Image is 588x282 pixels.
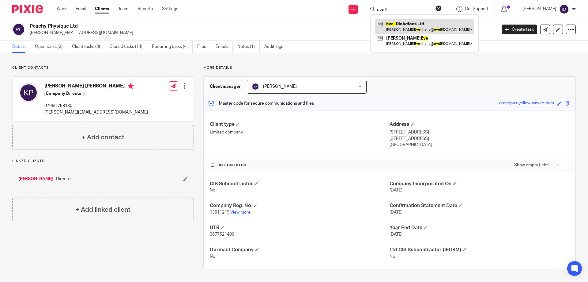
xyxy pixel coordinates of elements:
[499,100,554,107] div: grandpas-yellow-waved-ham
[19,83,38,102] img: svg%3E
[390,247,569,253] h4: Ltd CIS Subcontractor (IFORM)
[390,232,402,237] span: [DATE]
[95,6,109,12] a: Clients
[210,203,390,209] h4: Company Reg. No.
[44,83,148,91] h4: [PERSON_NAME] [PERSON_NAME]
[390,210,402,214] span: [DATE]
[390,129,569,135] p: [STREET_ADDRESS]
[390,254,395,259] span: No
[210,247,390,253] h4: Dormant Company
[197,41,211,53] a: Files
[203,65,576,70] p: More details
[263,84,297,89] span: [PERSON_NAME]
[210,121,390,128] h4: Client type
[12,5,43,13] img: Pixie
[152,41,193,53] a: Recurring tasks (4)
[435,5,442,11] button: Clear
[390,142,569,148] p: [GEOGRAPHIC_DATA]
[57,6,66,12] a: Work
[216,41,233,53] a: Emails
[128,83,134,89] i: Primary
[44,103,148,109] p: 07966 798130
[208,100,314,106] p: Master code for secure communications and files
[230,210,251,214] a: View more
[390,188,402,192] span: [DATE]
[390,121,569,128] h4: Address
[390,136,569,142] p: [STREET_ADDRESS]
[138,6,153,12] a: Reports
[514,162,549,168] label: Show empty fields
[110,41,147,53] a: Closed tasks (14)
[12,65,194,70] p: Client contacts
[75,205,130,214] h4: + Add linked client
[252,83,259,90] img: svg%3E
[390,181,569,187] h4: Company Incorporated On
[210,163,390,168] h4: CUSTOM FIELDS
[162,6,178,12] a: Settings
[12,159,194,164] p: Linked clients
[30,23,400,29] h2: Peachy Physique Ltd
[12,41,30,53] a: Details
[522,6,556,12] p: [PERSON_NAME]
[35,41,67,53] a: Open tasks (2)
[56,176,72,182] span: Director
[44,91,148,97] h5: (Company Director)
[210,254,215,259] span: No
[237,41,260,53] a: Notes (1)
[210,83,241,90] h3: Client manager
[210,181,390,187] h4: CIS Subcontractor
[264,41,288,53] a: Audit logs
[30,30,492,36] p: [PERSON_NAME][EMAIL_ADDRESS][DOMAIN_NAME]
[210,210,229,214] span: 13511219
[210,232,234,237] span: 3677521406
[12,23,25,36] img: svg%3E
[502,25,537,34] a: Create task
[390,225,569,231] h4: Year End Date
[465,7,488,11] span: Get Support
[76,6,86,12] a: Email
[118,6,128,12] a: Team
[376,7,432,13] input: Search
[44,109,148,115] p: [PERSON_NAME][EMAIL_ADDRESS][DOMAIN_NAME]
[210,129,390,135] p: Limited company
[559,4,569,14] img: svg%3E
[72,41,105,53] a: Client tasks (0)
[81,133,124,142] h4: + Add contact
[210,188,215,192] span: No
[18,176,53,182] a: [PERSON_NAME]
[390,203,569,209] h4: Confirmation Statement Date
[210,225,390,231] h4: UTR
